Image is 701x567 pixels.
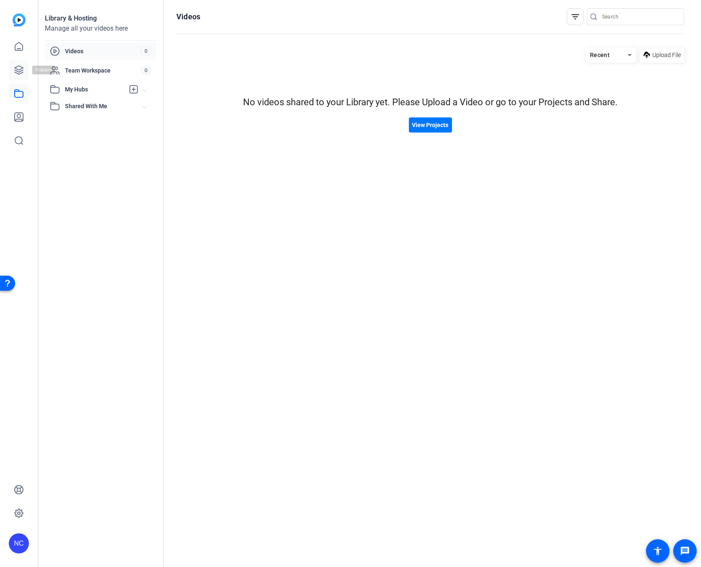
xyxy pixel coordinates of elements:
mat-expansion-panel-header: Shared With Me [45,98,156,114]
h1: Videos [176,12,200,22]
button: View Projects [409,117,452,133]
div: NC [9,533,29,554]
button: Upload File [640,47,684,62]
div: Projects [32,65,59,75]
span: 0 [141,66,151,75]
mat-icon: accessibility [653,546,663,556]
mat-expansion-panel-header: My Hubs [45,81,156,98]
mat-icon: filter_list [570,12,580,22]
input: Search [602,12,678,22]
span: Recent [590,52,610,58]
span: Shared With Me [65,102,143,111]
img: blue-gradient.svg [13,13,26,26]
span: My Hubs [65,85,124,94]
div: Library & Hosting [45,13,156,23]
div: No videos shared to your Library yet. Please Upload a Video or go to your Projects and Share. [176,95,684,109]
span: 0 [141,47,151,56]
mat-icon: message [680,546,690,556]
span: View Projects [412,121,449,130]
div: Manage all your videos here [45,23,156,34]
span: Upload File [652,51,681,60]
span: Team Workspace [65,66,141,75]
span: Videos [65,47,141,55]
